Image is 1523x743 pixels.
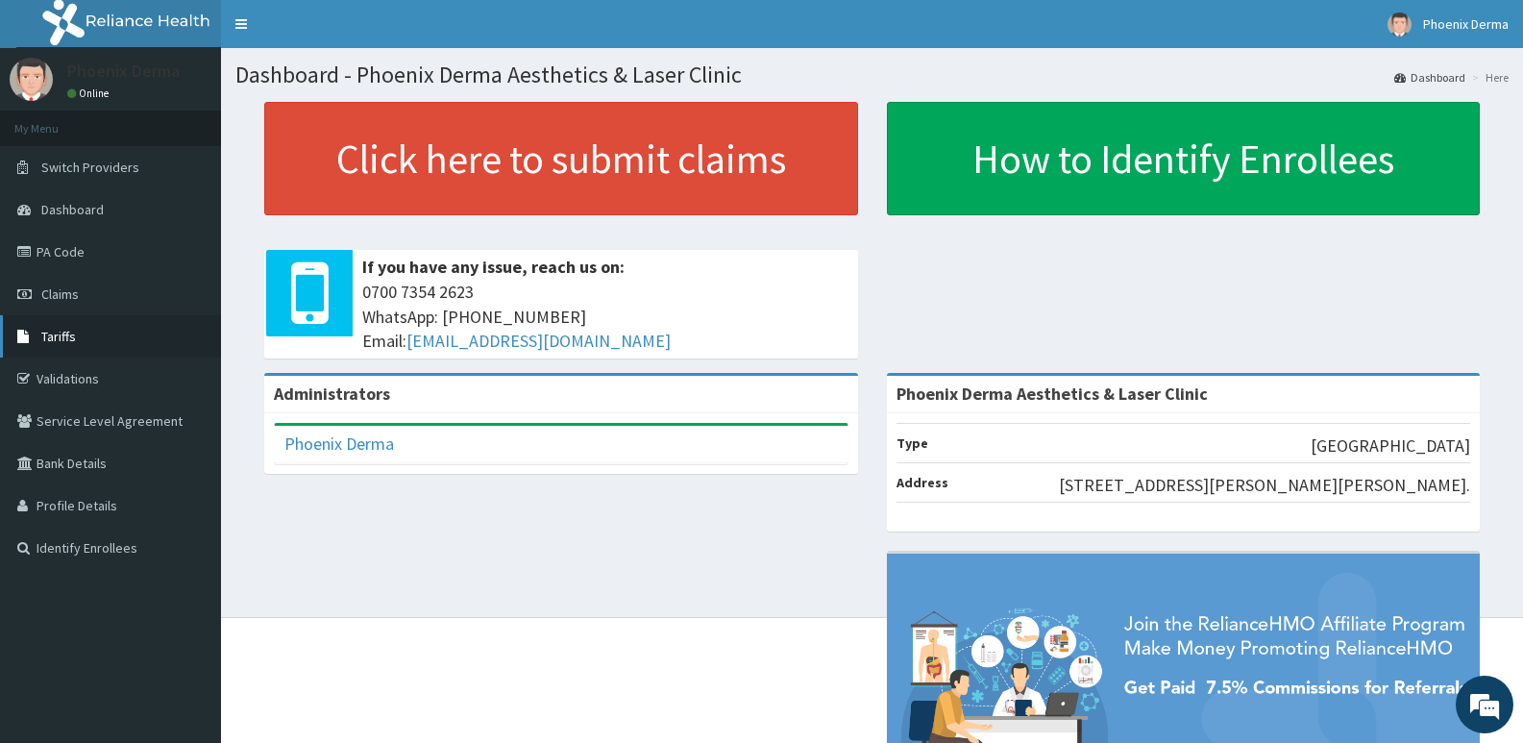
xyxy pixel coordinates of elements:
[41,201,104,218] span: Dashboard
[67,62,180,80] p: Phoenix Derma
[406,330,671,352] a: [EMAIL_ADDRESS][DOMAIN_NAME]
[1388,12,1412,37] img: User Image
[284,433,394,455] a: Phoenix Derma
[362,256,625,278] b: If you have any issue, reach us on:
[897,383,1208,405] strong: Phoenix Derma Aesthetics & Laser Clinic
[887,102,1481,215] a: How to Identify Enrollees
[1059,473,1470,498] p: [STREET_ADDRESS][PERSON_NAME][PERSON_NAME].
[41,159,139,176] span: Switch Providers
[100,108,323,133] div: Chat with us now
[111,242,265,436] span: We're online!
[264,102,858,215] a: Click here to submit claims
[897,474,948,491] b: Address
[41,285,79,303] span: Claims
[36,96,78,144] img: d_794563401_company_1708531726252_794563401
[10,58,53,101] img: User Image
[1423,15,1509,33] span: Phoenix Derma
[897,434,928,452] b: Type
[1394,69,1465,86] a: Dashboard
[41,328,76,345] span: Tariffs
[10,525,366,592] textarea: Type your message and hit 'Enter'
[274,383,390,405] b: Administrators
[67,87,113,100] a: Online
[1311,433,1470,458] p: [GEOGRAPHIC_DATA]
[315,10,361,56] div: Minimize live chat window
[1467,69,1509,86] li: Here
[235,62,1509,87] h1: Dashboard - Phoenix Derma Aesthetics & Laser Clinic
[362,280,848,354] span: 0700 7354 2623 WhatsApp: [PHONE_NUMBER] Email:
